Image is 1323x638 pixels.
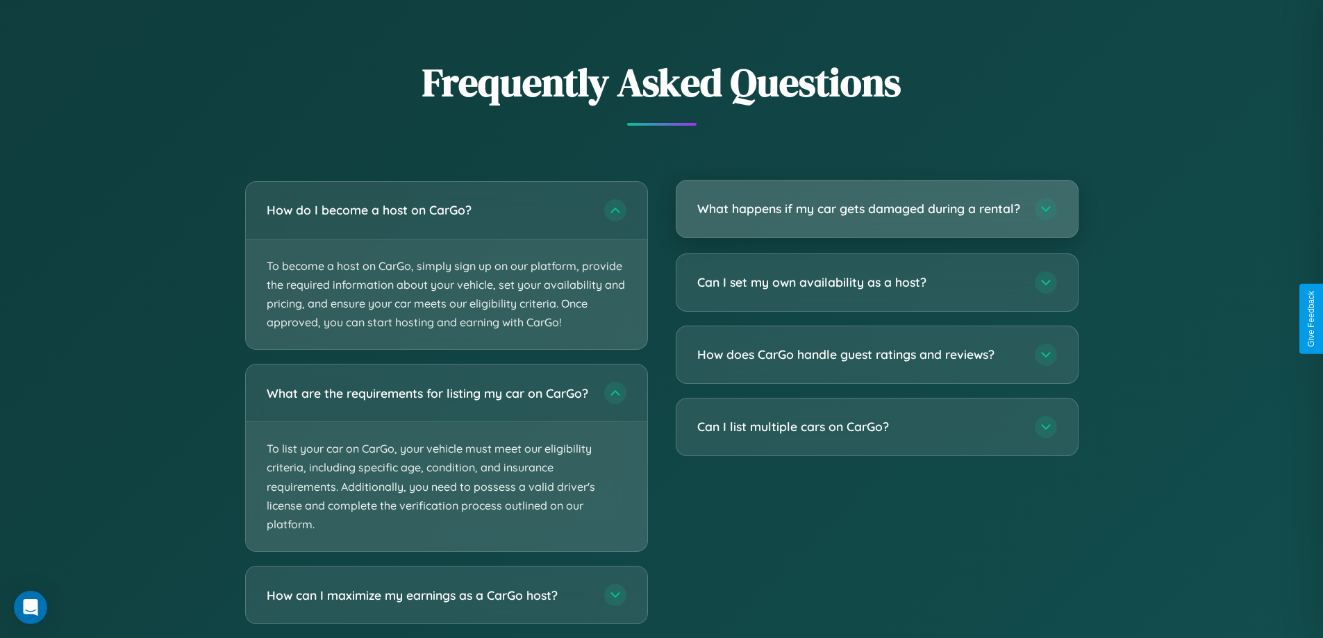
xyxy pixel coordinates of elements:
div: Open Intercom Messenger [14,591,47,624]
h3: Can I set my own availability as a host? [697,274,1021,291]
h3: What are the requirements for listing my car on CarGo? [267,385,590,402]
h3: How do I become a host on CarGo? [267,201,590,219]
h3: Can I list multiple cars on CarGo? [697,418,1021,435]
h3: How does CarGo handle guest ratings and reviews? [697,346,1021,363]
p: To list your car on CarGo, your vehicle must meet our eligibility criteria, including specific ag... [246,422,647,551]
div: Give Feedback [1306,291,1316,347]
p: To become a host on CarGo, simply sign up on our platform, provide the required information about... [246,240,647,350]
h3: How can I maximize my earnings as a CarGo host? [267,587,590,604]
h2: Frequently Asked Questions [245,56,1079,109]
h3: What happens if my car gets damaged during a rental? [697,200,1021,217]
